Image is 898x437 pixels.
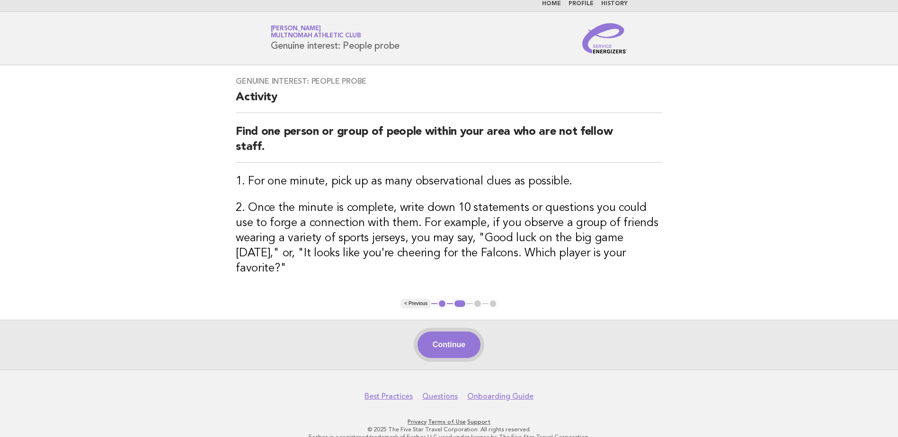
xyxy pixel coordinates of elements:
button: < Previous [400,299,431,308]
a: Support [467,419,490,425]
a: Home [542,1,561,7]
p: © 2025 The Five Star Travel Corporation. All rights reserved. [160,426,739,433]
button: 1 [437,299,447,308]
button: Continue [418,332,480,358]
a: History [601,1,628,7]
h2: Activity [236,90,662,113]
a: Questions [422,392,458,401]
h3: 2. Once the minute is complete, write down 10 statements or questions you could use to forge a co... [236,201,662,276]
a: Terms of Use [428,419,466,425]
a: Best Practices [365,392,413,401]
h3: Genuine interest: People probe [236,77,662,86]
p: · · [160,418,739,426]
h2: Find one person or group of people within your area who are not fellow staff. [236,124,662,163]
a: [PERSON_NAME]Multnomah Athletic Club [271,26,361,39]
img: Service Energizers [582,23,628,53]
h1: Genuine interest: People probe [271,26,400,51]
h3: 1. For one minute, pick up as many observational clues as possible. [236,174,662,189]
span: Multnomah Athletic Club [271,33,361,39]
a: Profile [569,1,594,7]
button: 2 [453,299,467,308]
a: Onboarding Guide [467,392,533,401]
a: Privacy [408,419,427,425]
